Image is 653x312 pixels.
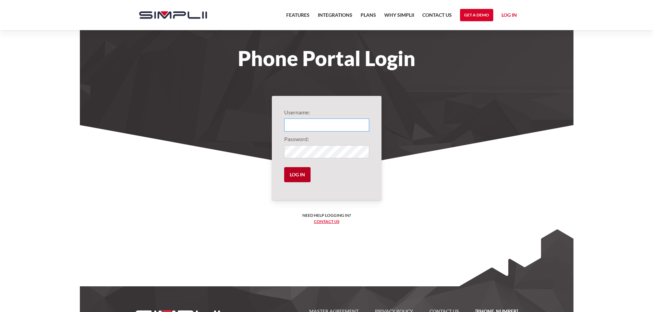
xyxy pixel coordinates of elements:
[284,135,369,143] label: Password:
[314,219,339,224] a: Contact us
[422,11,452,23] a: Contact US
[284,108,369,116] label: Username:
[139,11,207,19] img: Simplii
[501,11,517,21] a: Log in
[284,167,311,182] input: Log in
[302,212,351,225] h6: Need help logging in? ‍
[361,11,376,23] a: Plans
[384,11,414,23] a: Why Simplii
[318,11,352,23] a: Integrations
[286,11,310,23] a: Features
[284,108,369,188] form: Login
[460,9,493,21] a: Get a Demo
[132,51,521,66] h1: Phone Portal Login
